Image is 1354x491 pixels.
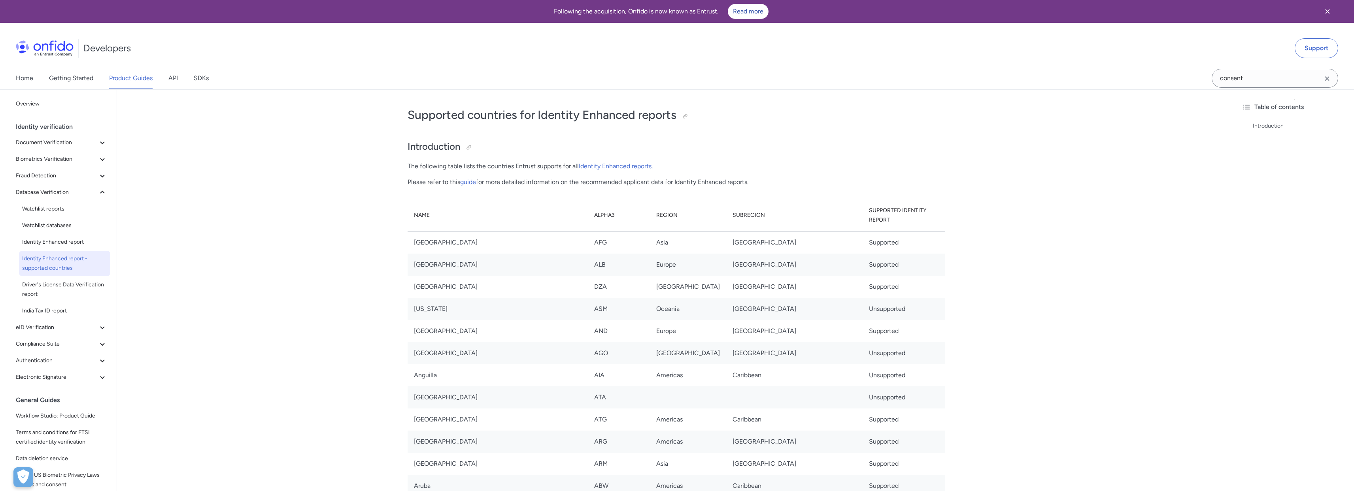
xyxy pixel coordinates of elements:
th: Subregion [726,199,863,231]
td: [GEOGRAPHIC_DATA] [726,276,863,298]
a: Driver's License Data Verification report [19,277,110,302]
button: Open Preferences [13,467,33,487]
th: Region [650,199,726,231]
td: Unsupported [863,298,945,320]
span: Driver's License Data Verification report [22,280,107,299]
span: Overview [16,99,107,109]
a: guide [460,178,476,186]
span: Fraud Detection [16,171,98,181]
a: Read more [728,4,769,19]
td: Supported [863,453,945,475]
td: [GEOGRAPHIC_DATA] [408,431,588,453]
span: Authentication [16,356,98,365]
span: Terms and conditions for ETSI certified identity verification [16,428,107,447]
td: ALB [588,254,650,276]
td: [GEOGRAPHIC_DATA] [726,231,863,254]
a: API [168,67,178,89]
a: Home [16,67,33,89]
div: General Guides [16,392,113,408]
button: Database Verification [13,184,110,200]
a: Overview [13,96,110,112]
td: AND [588,320,650,342]
button: Biometrics Verification [13,151,110,167]
button: Close banner [1313,2,1342,21]
input: Onfido search input field [1212,69,1338,88]
a: SDKs [194,67,209,89]
th: Alpha3 [588,199,650,231]
a: Identity Enhanced report [19,234,110,250]
div: Following the acquisition, Onfido is now known as Entrust. [9,4,1313,19]
a: Support [1295,38,1338,58]
a: Watchlist reports [19,201,110,217]
td: AGO [588,342,650,364]
div: Identity verification [16,119,113,135]
td: Europe [650,254,726,276]
td: Unsupported [863,342,945,364]
span: Identity Enhanced report - supported countries [22,254,107,273]
p: The following table lists the countries Entrust supports for all . [408,162,945,171]
td: [GEOGRAPHIC_DATA] [408,231,588,254]
td: [GEOGRAPHIC_DATA] [408,320,588,342]
td: Europe [650,320,726,342]
td: AIA [588,364,650,386]
a: Product Guides [109,67,153,89]
td: [GEOGRAPHIC_DATA] [408,386,588,408]
td: Supported [863,431,945,453]
a: Identity Enhanced report - supported countries [19,251,110,276]
td: Unsupported [863,386,945,408]
td: [US_STATE] [408,298,588,320]
span: Data deletion service [16,454,107,463]
h1: Developers [83,42,131,55]
button: Electronic Signature [13,369,110,385]
td: [GEOGRAPHIC_DATA] [726,342,863,364]
span: Electronic Signature [16,372,98,382]
div: Introduction [1253,121,1348,131]
td: [GEOGRAPHIC_DATA] [408,342,588,364]
td: Caribbean [726,364,863,386]
td: Unsupported [863,364,945,386]
svg: Close banner [1323,7,1332,16]
td: Asia [650,453,726,475]
td: Asia [650,231,726,254]
div: Cookie Preferences [13,467,33,487]
svg: Clear search field button [1322,74,1332,83]
td: Anguilla [408,364,588,386]
td: ATG [588,408,650,431]
button: Authentication [13,353,110,369]
span: Compliance Suite [16,339,98,349]
a: Data deletion service [13,451,110,467]
button: Document Verification [13,135,110,150]
h1: Supported countries for Identity Enhanced reports [408,107,945,123]
span: eID Verification [16,323,98,332]
th: Name [408,199,588,231]
h2: Introduction [408,140,945,154]
td: [GEOGRAPHIC_DATA] [408,276,588,298]
a: Watchlist databases [19,218,110,233]
div: Table of contents [1242,102,1348,112]
a: Terms and conditions for ETSI certified identity verification [13,425,110,450]
span: Document Verification [16,138,98,147]
td: Supported [863,320,945,342]
button: Compliance Suite [13,336,110,352]
a: Identity Enhanced reports [579,162,652,170]
span: Watchlist databases [22,221,107,230]
td: Supported [863,231,945,254]
td: ASM [588,298,650,320]
span: Identity Enhanced report [22,237,107,247]
button: eID Verification [13,320,110,335]
td: Americas [650,431,726,453]
td: DZA [588,276,650,298]
td: Supported [863,276,945,298]
td: Oceania [650,298,726,320]
span: Database Verification [16,188,98,197]
th: Supported Identity Report [863,199,945,231]
td: AFG [588,231,650,254]
td: [GEOGRAPHIC_DATA] [726,431,863,453]
td: Americas [650,364,726,386]
td: ARG [588,431,650,453]
span: Onfido US Biometric Privacy Laws notices and consent [16,470,107,489]
a: Getting Started [49,67,93,89]
button: Fraud Detection [13,168,110,184]
td: [GEOGRAPHIC_DATA] [726,254,863,276]
td: [GEOGRAPHIC_DATA] [726,320,863,342]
